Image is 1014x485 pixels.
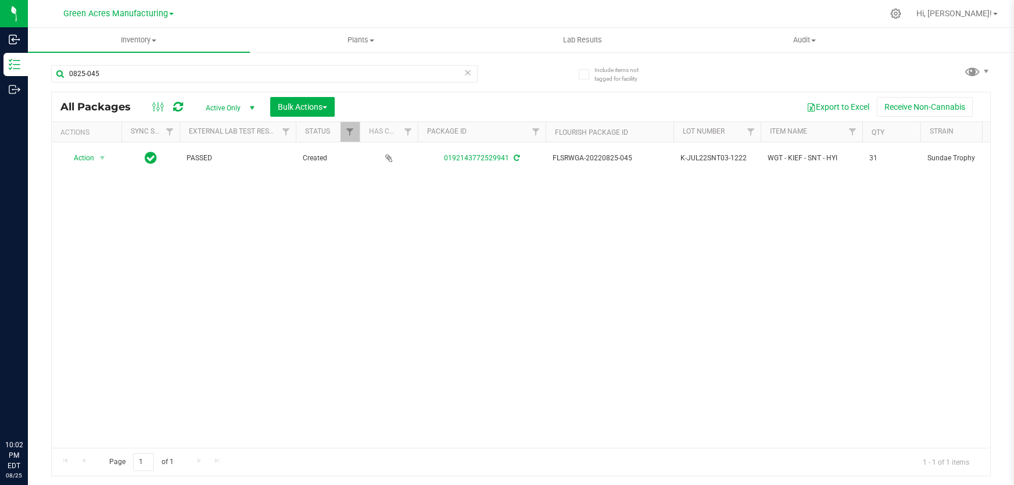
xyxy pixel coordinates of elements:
span: 1 - 1 of 1 items [913,453,979,470]
a: Sync Status [131,127,175,135]
a: Filter [741,122,761,142]
span: K-JUL22SNT03-1222 [680,153,754,164]
span: Sync from Compliance System [512,154,519,162]
a: Status [305,127,330,135]
a: Filter [843,122,862,142]
a: 0192143772529941 [444,154,509,162]
a: Strain [930,127,954,135]
span: 31 [869,153,913,164]
inline-svg: Inventory [9,59,20,70]
input: 1 [133,453,154,471]
span: Clear [464,65,472,80]
span: Inventory [28,35,250,45]
p: 10:02 PM EDT [5,440,23,471]
p: 08/25 [5,471,23,480]
a: Filter [526,122,546,142]
span: Page of 1 [99,453,183,471]
div: Actions [60,128,117,136]
span: Audit [694,35,915,45]
iframe: Resource center unread badge [34,390,48,404]
span: Bulk Actions [278,102,327,112]
span: In Sync [145,150,157,166]
div: Manage settings [888,8,903,19]
span: Created [303,153,353,164]
inline-svg: Outbound [9,84,20,95]
a: Qty [872,128,884,136]
a: Filter [399,122,418,142]
span: FLSRWGA-20220825-045 [553,153,667,164]
inline-svg: Inbound [9,34,20,45]
span: Plants [250,35,471,45]
th: Has COA [360,122,418,142]
a: Lot Number [683,127,725,135]
span: Hi, [PERSON_NAME]! [916,9,992,18]
a: External Lab Test Result [189,127,280,135]
span: select [95,150,110,166]
span: Lab Results [547,35,618,45]
span: Include items not tagged for facility [594,66,653,83]
span: WGT - KIEF - SNT - HYI [768,153,855,164]
a: Item Name [770,127,807,135]
span: PASSED [187,153,289,164]
span: Action [63,150,95,166]
button: Export to Excel [799,97,877,117]
a: Filter [277,122,296,142]
iframe: Resource center [12,392,46,427]
a: Filter [341,122,360,142]
a: Flourish Package ID [555,128,628,136]
input: Search Package ID, Item Name, SKU, Lot or Part Number... [51,65,478,82]
span: Green Acres Manufacturing [63,9,168,19]
a: Filter [160,122,180,142]
a: Package ID [427,127,467,135]
span: All Packages [60,100,142,113]
button: Receive Non-Cannabis [877,97,973,117]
